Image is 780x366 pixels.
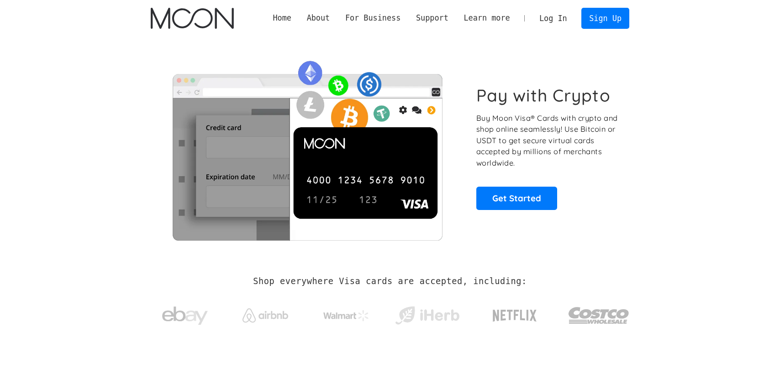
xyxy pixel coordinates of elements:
img: iHerb [393,304,461,328]
a: iHerb [393,295,461,332]
img: Moon Logo [151,8,233,29]
h2: Shop everywhere Visa cards are accepted, including: [253,276,527,286]
a: home [151,8,233,29]
div: For Business [345,12,401,24]
div: Support [416,12,448,24]
h1: Pay with Crypto [476,85,611,106]
a: Home [265,12,299,24]
div: Learn more [456,12,518,24]
a: Log In [532,8,574,28]
img: Netflix [492,304,538,327]
img: Walmart [323,310,369,321]
a: Sign Up [581,8,629,28]
img: Moon Cards let you spend your crypto anywhere Visa is accepted. [151,54,464,240]
img: ebay [162,301,208,330]
a: ebay [151,292,219,335]
img: Costco [568,298,629,333]
div: Support [408,12,456,24]
p: Buy Moon Visa® Cards with crypto and shop online seamlessly! Use Bitcoin or USDT to get secure vi... [476,113,619,169]
a: Walmart [312,301,380,326]
div: About [307,12,330,24]
img: Airbnb [242,308,288,323]
a: Airbnb [232,299,300,327]
a: Netflix [474,295,556,332]
div: Learn more [464,12,510,24]
div: For Business [337,12,408,24]
div: About [299,12,337,24]
a: Get Started [476,187,557,210]
a: Costco [568,289,629,337]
